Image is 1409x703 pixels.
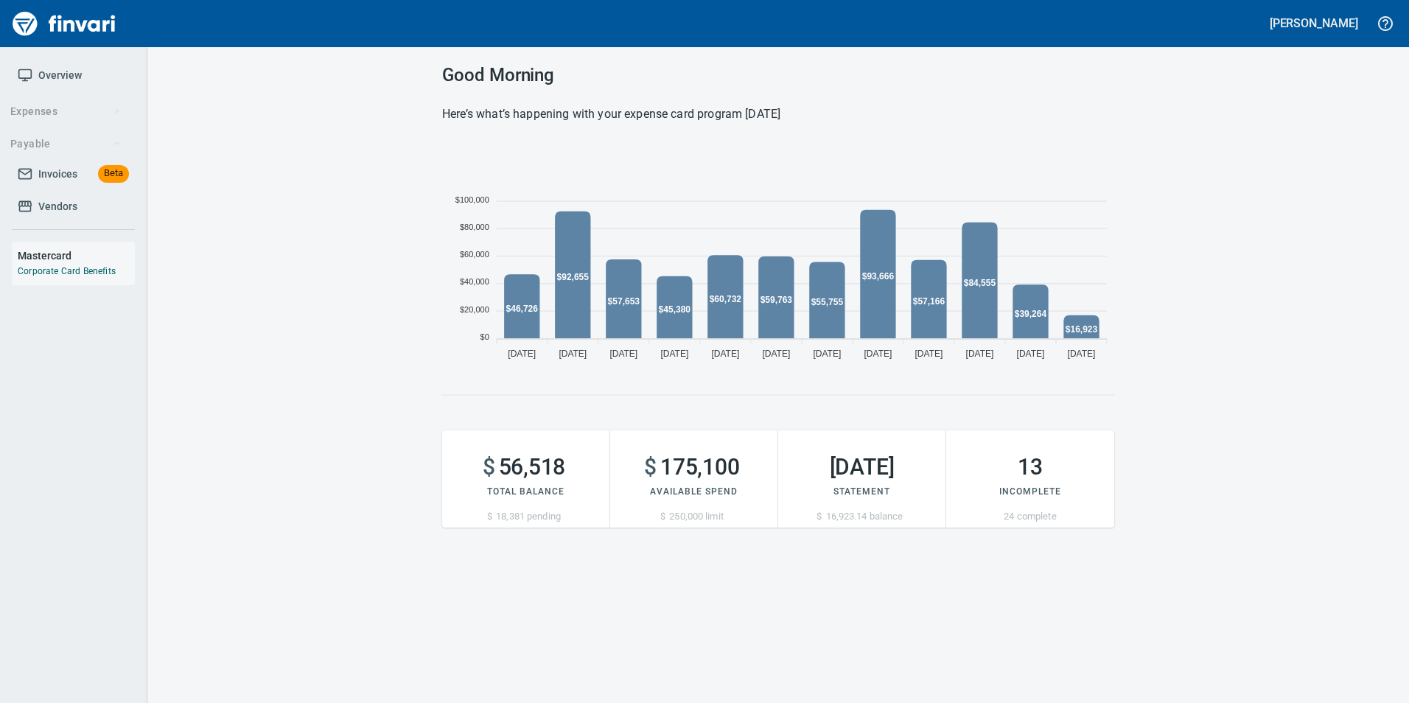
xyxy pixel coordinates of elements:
[4,98,127,125] button: Expenses
[762,349,790,359] tspan: [DATE]
[38,165,77,183] span: Invoices
[10,135,122,153] span: Payable
[12,59,135,92] a: Overview
[609,349,637,359] tspan: [DATE]
[660,349,688,359] tspan: [DATE]
[1266,12,1362,35] button: [PERSON_NAME]
[38,66,82,85] span: Overview
[460,277,489,286] tspan: $40,000
[9,6,119,41] img: Finvari
[480,332,489,341] tspan: $0
[442,104,1114,125] h6: Here’s what’s happening with your expense card program [DATE]
[1068,349,1096,359] tspan: [DATE]
[10,102,122,121] span: Expenses
[864,349,892,359] tspan: [DATE]
[38,197,77,216] span: Vendors
[460,305,489,314] tspan: $20,000
[12,190,135,223] a: Vendors
[508,349,536,359] tspan: [DATE]
[18,248,135,264] h6: Mastercard
[1270,15,1358,31] h5: [PERSON_NAME]
[1017,349,1045,359] tspan: [DATE]
[460,223,489,231] tspan: $80,000
[455,195,489,204] tspan: $100,000
[18,266,116,276] a: Corporate Card Benefits
[12,158,135,191] a: InvoicesBeta
[814,349,842,359] tspan: [DATE]
[711,349,739,359] tspan: [DATE]
[4,130,127,158] button: Payable
[915,349,943,359] tspan: [DATE]
[460,250,489,259] tspan: $60,000
[98,165,129,182] span: Beta
[442,65,1114,85] h3: Good Morning
[559,349,587,359] tspan: [DATE]
[966,349,994,359] tspan: [DATE]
